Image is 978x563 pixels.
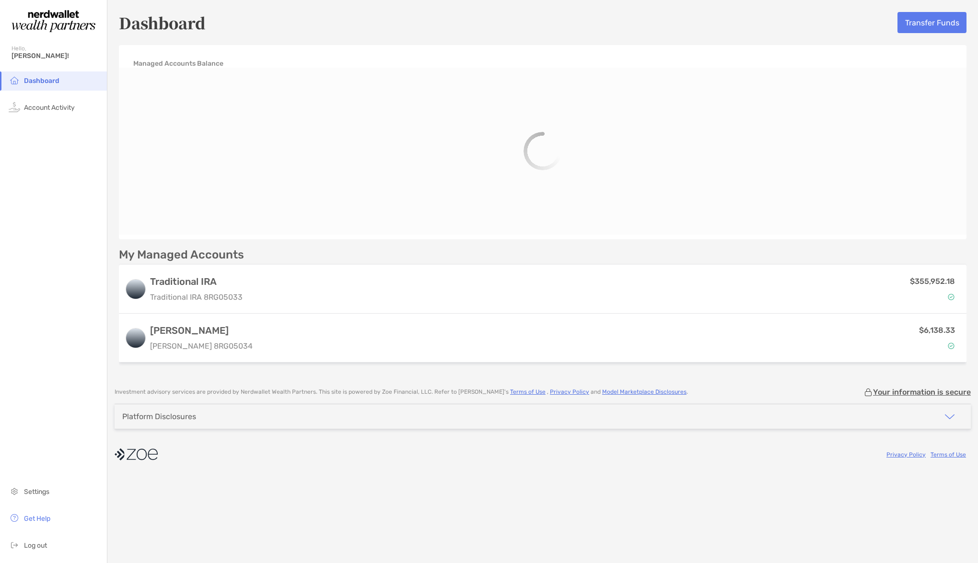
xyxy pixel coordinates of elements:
span: Get Help [24,515,50,523]
img: household icon [9,74,20,86]
a: Model Marketplace Disclosures [602,388,687,395]
img: logo account [126,328,145,348]
p: Investment advisory services are provided by Nerdwallet Wealth Partners . This site is powered by... [115,388,688,396]
h3: Traditional IRA [150,276,243,287]
img: logo account [126,280,145,299]
img: logout icon [9,539,20,551]
span: Settings [24,488,49,496]
a: Privacy Policy [550,388,589,395]
img: icon arrow [944,411,955,422]
div: Platform Disclosures [122,412,196,421]
span: Log out [24,541,47,550]
p: My Managed Accounts [119,249,244,261]
span: [PERSON_NAME]! [12,52,101,60]
img: Zoe Logo [12,4,95,38]
img: Account Status icon [948,342,955,349]
a: Terms of Use [931,451,966,458]
h5: Dashboard [119,12,206,34]
img: Account Status icon [948,293,955,300]
img: get-help icon [9,512,20,524]
span: Dashboard [24,77,59,85]
h4: Managed Accounts Balance [133,59,223,68]
a: Terms of Use [510,388,546,395]
img: activity icon [9,101,20,113]
h3: [PERSON_NAME] [150,325,253,336]
span: Account Activity [24,104,75,112]
p: Traditional IRA 8RG05033 [150,291,243,303]
img: settings icon [9,485,20,497]
button: Transfer Funds [897,12,966,33]
a: Privacy Policy [886,451,926,458]
p: Your information is secure [873,387,971,397]
img: company logo [115,444,158,465]
p: $355,952.18 [910,275,955,287]
p: [PERSON_NAME] 8RG05034 [150,340,253,352]
p: $6,138.33 [919,324,955,336]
